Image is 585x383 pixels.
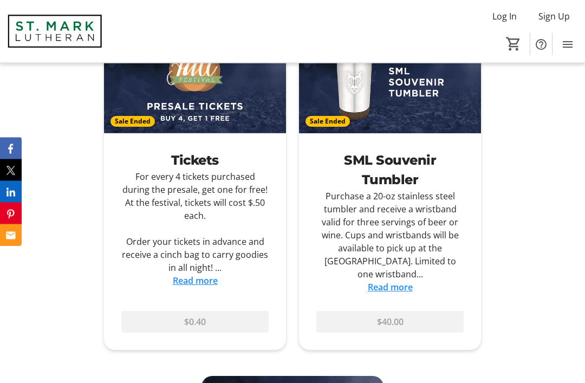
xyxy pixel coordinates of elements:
div: For every 4 tickets purchased during the presale, get one for free! At the festival, tickets will... [121,171,269,275]
div: Purchase a 20-oz stainless steel tumbler and receive a wristband valid for three servings of beer... [316,190,464,281]
span: Sign Up [538,10,570,23]
div: SML Souvenir Tumbler [316,151,464,190]
a: Read more [173,275,218,287]
button: Cart [504,34,523,54]
span: Log In [492,10,517,23]
img: Tickets [104,31,286,134]
img: SML Souvenir Tumbler [299,31,481,134]
a: Read more [368,282,413,294]
button: Log In [484,8,525,25]
button: Help [530,34,552,55]
div: Sale Ended [110,116,155,127]
div: Tickets [121,151,269,171]
div: Sale Ended [305,116,350,127]
img: St. Mark Lutheran School's Logo [6,4,103,59]
button: Menu [557,34,578,55]
button: Sign Up [530,8,578,25]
